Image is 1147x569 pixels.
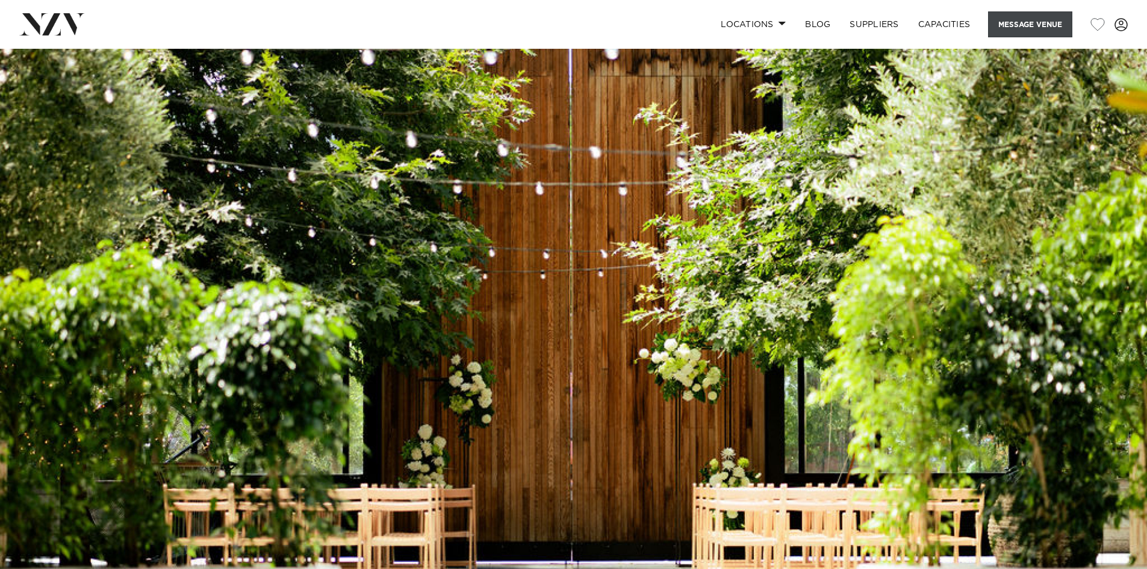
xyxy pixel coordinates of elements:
img: nzv-logo.png [19,13,85,35]
a: Capacities [909,11,980,37]
a: Locations [711,11,795,37]
button: Message Venue [988,11,1072,37]
a: BLOG [795,11,840,37]
a: SUPPLIERS [840,11,908,37]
